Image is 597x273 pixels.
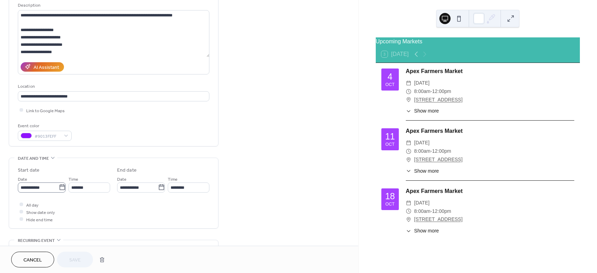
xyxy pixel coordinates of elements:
[431,207,432,216] span: -
[386,82,395,87] div: Oct
[406,227,411,235] div: ​
[385,132,395,141] div: 11
[406,147,411,156] div: ​
[376,37,580,46] div: Upcoming Markets
[406,107,439,115] button: ​Show more
[26,209,55,216] span: Show date only
[431,87,432,96] span: -
[406,67,574,76] div: Apex Farmers Market
[386,202,395,207] div: Oct
[414,167,439,175] span: Show more
[35,132,60,140] span: #9013FEFF
[431,147,432,156] span: -
[406,227,439,235] button: ​Show more
[406,96,411,104] div: ​
[18,2,208,9] div: Description
[406,215,411,224] div: ​
[414,139,430,147] span: [DATE]
[406,87,411,96] div: ​
[406,207,411,216] div: ​
[414,207,431,216] span: 8:00am
[406,139,411,147] div: ​
[18,167,39,174] div: Start date
[414,227,439,235] span: Show more
[414,79,430,87] span: [DATE]
[26,107,65,114] span: Link to Google Maps
[69,175,78,183] span: Time
[168,175,178,183] span: Time
[406,187,574,195] div: Apex Farmers Market
[414,96,462,104] a: [STREET_ADDRESS]
[432,207,451,216] span: 12:00pm
[414,199,430,207] span: [DATE]
[18,122,70,130] div: Event color
[23,257,42,264] span: Cancel
[406,107,411,115] div: ​
[117,167,137,174] div: End date
[388,72,393,81] div: 4
[18,155,49,162] span: Date and time
[406,127,574,135] div: Apex Farmers Market
[18,237,55,244] span: Recurring event
[26,201,38,209] span: All day
[414,107,439,115] span: Show more
[414,147,431,156] span: 8:00am
[386,142,395,147] div: Oct
[385,192,395,201] div: 18
[11,252,54,267] button: Cancel
[21,62,64,72] button: AI Assistant
[406,79,411,87] div: ​
[34,64,59,71] div: AI Assistant
[432,87,451,96] span: 12:00pm
[117,175,127,183] span: Date
[406,167,439,175] button: ​Show more
[414,87,431,96] span: 8:00am
[26,216,53,223] span: Hide end time
[18,175,27,183] span: Date
[406,167,411,175] div: ​
[406,199,411,207] div: ​
[406,156,411,164] div: ​
[18,83,208,90] div: Location
[414,156,462,164] a: [STREET_ADDRESS]
[432,147,451,156] span: 12:00pm
[414,215,462,224] a: [STREET_ADDRESS]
